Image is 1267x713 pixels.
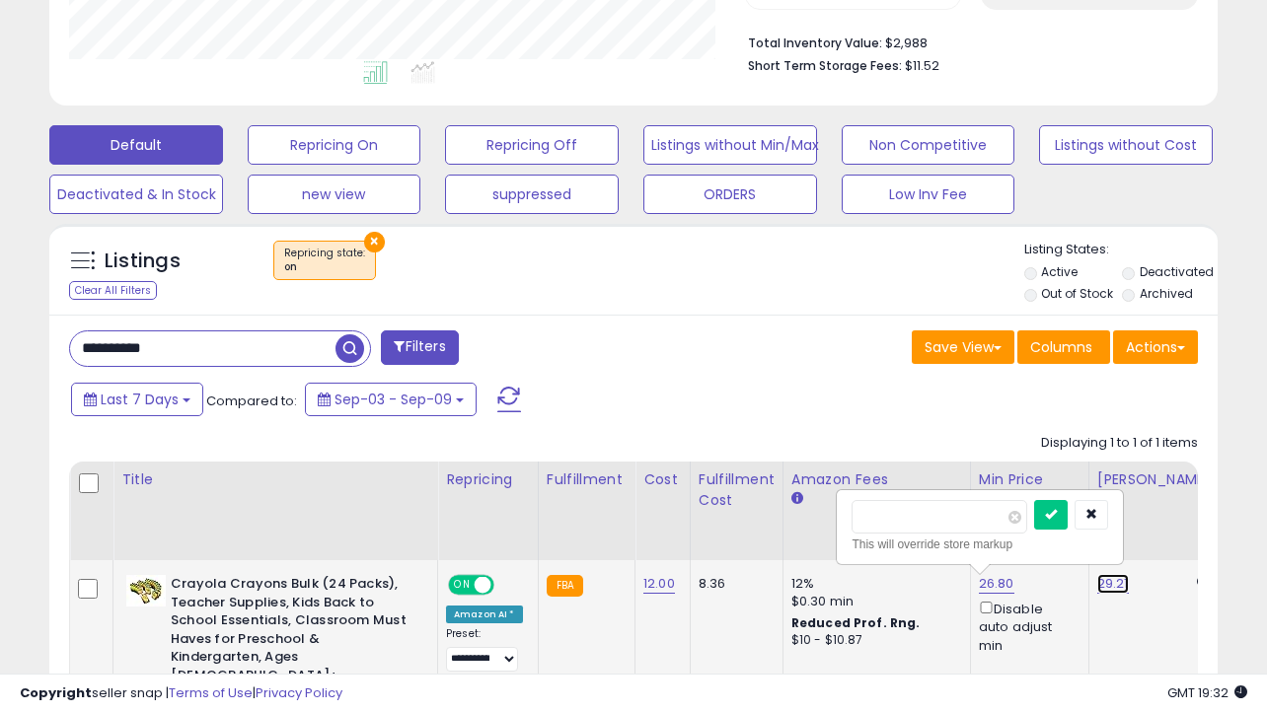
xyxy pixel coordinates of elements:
[491,577,523,594] span: OFF
[126,575,166,606] img: 51CIdsevEaL._SL40_.jpg
[1041,285,1113,302] label: Out of Stock
[791,614,921,631] b: Reduced Prof. Rng.
[1041,263,1078,280] label: Active
[284,260,365,274] div: on
[547,469,627,490] div: Fulfillment
[284,246,365,275] span: Repricing state :
[842,175,1015,214] button: Low Inv Fee
[169,683,253,702] a: Terms of Use
[305,383,477,416] button: Sep-03 - Sep-09
[49,125,223,165] button: Default
[248,175,421,214] button: new view
[643,175,817,214] button: ORDERS
[1024,241,1219,259] p: Listing States:
[1041,434,1198,453] div: Displaying 1 to 1 of 1 items
[699,575,768,593] div: 8.36
[446,469,530,490] div: Repricing
[20,683,92,702] strong: Copyright
[912,330,1014,364] button: Save View
[248,125,421,165] button: Repricing On
[791,593,955,610] div: $0.30 min
[101,390,179,409] span: Last 7 Days
[171,575,410,689] b: Crayola Crayons Bulk (24 Packs), Teacher Supplies, Kids Back to School Essentials, Classroom Must...
[905,56,939,75] span: $11.52
[791,632,955,649] div: $10 - $10.87
[335,390,452,409] span: Sep-03 - Sep-09
[979,574,1014,594] a: 26.80
[979,598,1074,655] div: Disable auto adjust min
[446,606,523,623] div: Amazon AI *
[547,575,583,597] small: FBA
[49,175,223,214] button: Deactivated & In Stock
[748,35,882,51] b: Total Inventory Value:
[748,30,1183,53] li: $2,988
[1017,330,1110,364] button: Columns
[842,125,1015,165] button: Non Competitive
[699,469,775,511] div: Fulfillment Cost
[1167,683,1247,702] span: 2025-09-17 19:32 GMT
[1039,125,1213,165] button: Listings without Cost
[643,125,817,165] button: Listings without Min/Max
[748,57,902,74] b: Short Term Storage Fees:
[1140,285,1193,302] label: Archived
[450,577,475,594] span: ON
[643,574,675,594] a: 12.00
[121,469,429,490] div: Title
[791,490,803,508] small: Amazon Fees.
[852,535,1108,554] div: This will override store markup
[256,683,342,702] a: Privacy Policy
[364,232,385,252] button: ×
[206,392,297,410] span: Compared to:
[69,281,157,300] div: Clear All Filters
[643,469,682,490] div: Cost
[446,627,523,672] div: Preset:
[71,383,203,416] button: Last 7 Days
[1097,469,1215,490] div: [PERSON_NAME]
[791,469,962,490] div: Amazon Fees
[1030,337,1092,357] span: Columns
[381,330,458,365] button: Filters
[105,248,181,275] h5: Listings
[1140,263,1214,280] label: Deactivated
[445,125,619,165] button: Repricing Off
[791,575,955,593] div: 12%
[979,469,1081,490] div: Min Price
[1097,574,1129,594] a: 29.21
[20,684,342,703] div: seller snap | |
[1113,330,1198,364] button: Actions
[445,175,619,214] button: suppressed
